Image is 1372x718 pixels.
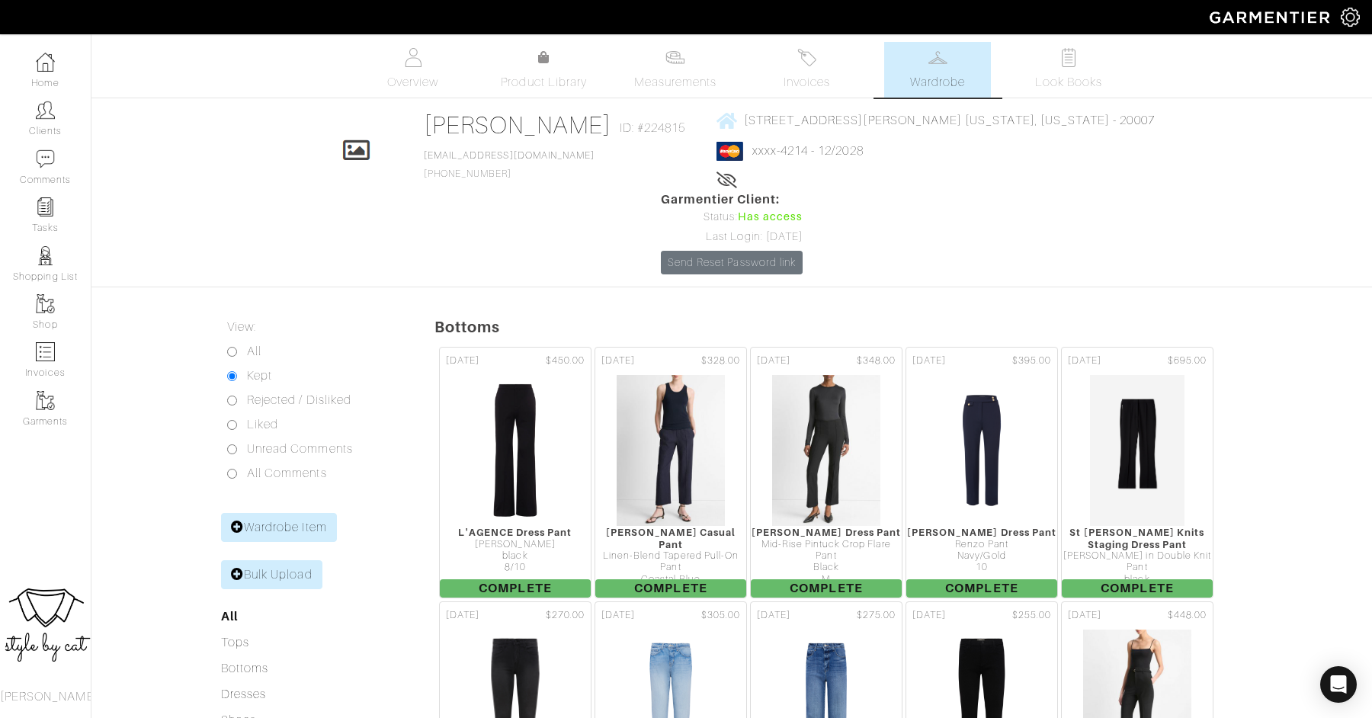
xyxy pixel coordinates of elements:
[36,101,55,120] img: clients-icon-6bae9207a08558b7cb47a8932f037763ab4055f8c8b6bfacd5dc20c3e0201464.png
[910,73,965,91] span: Wardrobe
[440,527,591,538] div: L'AGENCE Dress Pant
[744,114,1155,127] span: [STREET_ADDRESS][PERSON_NAME] [US_STATE], [US_STATE] - 20007
[36,149,55,168] img: comment-icon-a0a6a9ef722e966f86d9cbdc48e553b5cf19dbc54f86b18d962a5391bc8f6eb6.png
[36,391,55,410] img: garments-icon-b7da505a4dc4fd61783c78ac3ca0ef83fa9d6f193b1c9dc38574b1d14d53ca28.png
[797,48,816,67] img: orders-27d20c2124de7fd6de4e0e44c1d41de31381a507db9b33961299e4e07d508b8c.svg
[757,608,790,623] span: [DATE]
[906,562,1057,573] div: 10
[771,374,881,527] img: dn1iej7MDU43zDVWyhSVo46E
[753,42,860,98] a: Invoices
[440,562,591,573] div: 8/10
[716,142,743,161] img: mastercard-2c98a0d54659f76b027c6839bea21931c3e23d06ea5b2b5660056f2e14d2f154.png
[912,354,946,368] span: [DATE]
[438,345,593,600] a: [DATE] $450.00 L'AGENCE Dress Pant [PERSON_NAME] black 8/10 Complete
[1059,48,1079,67] img: todo-9ac3debb85659649dc8f770b8b6100bb5dab4b48dedcbae339e5042a72dfd3cc.svg
[424,150,595,179] span: [PHONE_NUMBER]
[884,42,991,98] a: Wardrobe
[1062,527,1213,550] div: St [PERSON_NAME] Knits Staging Dress Pant
[446,608,479,623] span: [DATE]
[440,539,591,550] div: [PERSON_NAME]
[634,73,717,91] span: Measurements
[928,48,947,67] img: wardrobe-487a4870c1b7c33e795ec22d11cfc2ed9d08956e64fb3008fe2437562e282088.svg
[1035,73,1103,91] span: Look Books
[360,42,466,98] a: Overview
[661,191,803,209] span: Garmentier Client:
[446,354,479,368] span: [DATE]
[751,574,902,585] div: M
[36,197,55,216] img: reminder-icon-8004d30b9f0a5d33ae49ab947aed9ed385cf756f9e5892f1edd6e32f2345188e.png
[1089,374,1184,527] img: hqiVAa3B9opzwWbbekhyzzEu
[491,49,598,91] a: Product Library
[1202,4,1341,30] img: garmentier-logo-header-white-b43fb05a5012e4ada735d5af1a66efaba907eab6374d6393d1fbf88cb4ef424d.png
[601,608,635,623] span: [DATE]
[36,342,55,361] img: orders-icon-0abe47150d42831381b5fb84f609e132dff9fe21cb692f30cb5eec754e2cba89.png
[620,119,686,137] span: ID: #224815
[665,48,684,67] img: measurements-466bbee1fd09ba9460f595b01e5d73f9e2bff037440d3c8f018324cb6cdf7a4a.svg
[221,609,238,623] a: All
[1062,574,1213,585] div: black
[440,579,591,598] span: Complete
[247,391,351,409] label: Rejected / Disliked
[661,229,803,245] div: Last Login: [DATE]
[595,579,746,598] span: Complete
[1341,8,1360,27] img: gear-icon-white-bd11855cb880d31180b6d7d6211b90ccbf57a29d726f0c71d8c61bd08dd39cc2.png
[906,539,1057,550] div: Renzo Pant
[751,579,902,598] span: Complete
[434,318,1372,336] h5: Bottoms
[616,374,726,527] img: 28mb5RfXdBn4gqPgFWRdQood
[1059,345,1215,600] a: [DATE] $695.00 St [PERSON_NAME] Knits Staging Dress Pant [PERSON_NAME] in Double Knit Pant black ...
[424,111,612,139] a: [PERSON_NAME]
[36,53,55,72] img: dashboard-icon-dbcd8f5a0b271acd01030246c82b418ddd0df26cd7fceb0bd07c9910d44c42f6.png
[1068,608,1101,623] span: [DATE]
[1168,608,1207,623] span: $448.00
[752,144,864,158] a: xxxx-4214 - 12/2028
[387,73,438,91] span: Overview
[716,111,1155,130] a: [STREET_ADDRESS][PERSON_NAME] [US_STATE], [US_STATE] - 20007
[904,345,1059,600] a: [DATE] $395.00 [PERSON_NAME] Dress Pant Renzo Pant Navy/Gold 10 Complete
[701,608,740,623] span: $305.00
[247,342,261,361] label: All
[501,73,587,91] span: Product Library
[1320,666,1357,703] div: Open Intercom Messenger
[757,354,790,368] span: [DATE]
[857,354,896,368] span: $348.00
[247,464,327,482] label: All Comments
[751,562,902,573] div: Black
[1062,579,1213,598] span: Complete
[661,251,803,274] a: Send Reset Password link
[1062,550,1213,574] div: [PERSON_NAME] in Double Knit Pant
[751,527,902,538] div: [PERSON_NAME] Dress Pant
[247,367,272,385] label: Kept
[247,415,278,434] label: Liked
[221,513,337,542] a: Wardrobe Item
[1168,354,1207,368] span: $695.00
[595,574,746,585] div: Coastal Blue
[1068,354,1101,368] span: [DATE]
[546,608,585,623] span: $270.00
[701,354,740,368] span: $328.00
[458,374,573,527] img: oGUk5aKPdVU6n6DVsJ9aLw2Y
[593,345,749,600] a: [DATE] $328.00 [PERSON_NAME] Casual Pant Linen-Blend Tapered Pull-On Pant Coastal Blue M Complete
[738,209,803,226] span: Has access
[906,527,1057,538] div: [PERSON_NAME] Dress Pant
[906,579,1057,598] span: Complete
[1012,608,1051,623] span: $255.00
[921,374,1043,527] img: 5WNeew7BDuq8s2daebcz5hVX
[546,354,585,368] span: $450.00
[784,73,830,91] span: Invoices
[403,48,422,67] img: basicinfo-40fd8af6dae0f16599ec9e87c0ef1c0a1fdea2edbe929e3d69a839185d80c458.svg
[227,318,256,336] label: View:
[440,550,591,562] div: black
[1015,42,1122,98] a: Look Books
[221,662,268,675] a: Bottoms
[601,354,635,368] span: [DATE]
[622,42,729,98] a: Measurements
[751,539,902,563] div: Mid-Rise Pintuck Crop Flare Pant
[36,246,55,265] img: stylists-icon-eb353228a002819b7ec25b43dbf5f0378dd9e0616d9560372ff212230b889e62.png
[424,150,595,161] a: [EMAIL_ADDRESS][DOMAIN_NAME]
[906,550,1057,562] div: Navy/Gold
[661,209,803,226] div: Status:
[912,608,946,623] span: [DATE]
[221,560,322,589] a: Bulk Upload
[857,608,896,623] span: $275.00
